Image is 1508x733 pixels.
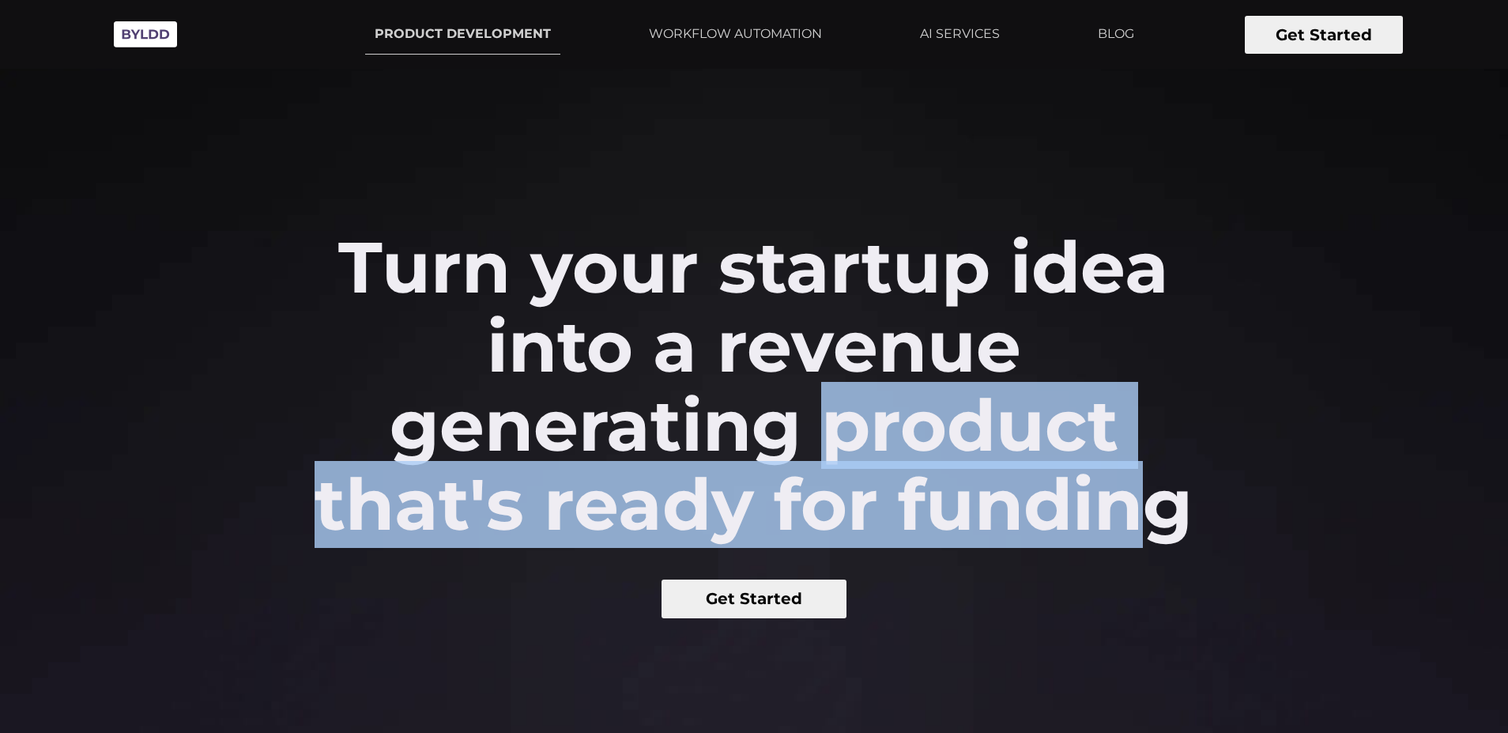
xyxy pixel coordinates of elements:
[302,228,1207,544] h2: Turn your startup idea into a revenue generating product that's ready for funding
[639,14,831,54] a: WORKFLOW AUTOMATION
[1245,16,1403,54] button: Get Started
[1088,14,1144,54] a: BLOG
[662,580,847,618] button: Get Started
[106,13,185,56] img: Byldd - Product Development Company
[365,14,560,55] a: PRODUCT DEVELOPMENT
[910,14,1009,54] a: AI SERVICES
